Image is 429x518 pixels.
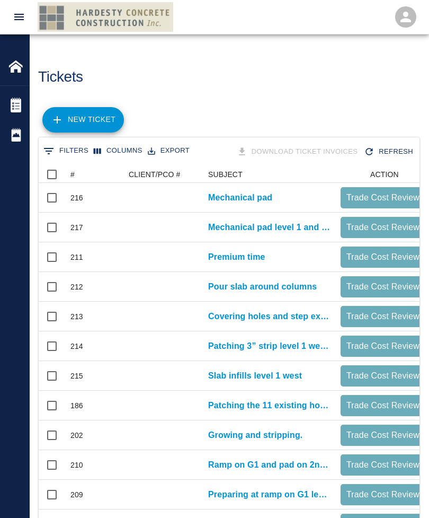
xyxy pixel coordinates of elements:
p: Trade Cost Review [345,429,421,442]
p: Trade Cost Review [345,310,421,323]
div: # [70,166,75,183]
button: Export [145,143,192,159]
div: CLIENT/PCO # [129,166,181,183]
a: Patching 3” strip level 1 west. [208,340,330,353]
p: Trade Cost Review [345,340,421,353]
div: # [65,166,123,183]
p: Trade Cost Review [345,459,421,471]
div: 202 [70,430,83,441]
p: Trade Cost Review [345,399,421,412]
a: Growing and stripping. [208,429,302,442]
div: 213 [70,311,83,322]
div: 186 [70,400,83,411]
a: Mechanical pad level 1 and G2 [208,221,330,234]
p: Trade Cost Review [345,251,421,264]
div: CLIENT/PCO # [123,166,203,183]
button: Refresh [362,143,417,161]
p: Trade Cost Review [345,191,421,204]
a: Covering holes and step extension. [208,310,330,323]
div: 214 [70,341,83,352]
div: 210 [70,460,83,470]
div: SUBJECT [208,166,243,183]
p: Trade Cost Review [345,221,421,234]
a: Pour slab around columns [208,280,317,293]
div: 216 [70,192,83,203]
p: Trade Cost Review [345,488,421,501]
p: Trade Cost Review [345,370,421,382]
button: open drawer [6,4,32,30]
div: Tickets download in groups of 15 [235,143,362,161]
div: Refresh the list [362,143,417,161]
div: 215 [70,371,83,381]
a: NEW TICKET [42,107,124,133]
button: Show filters [41,143,91,160]
div: 209 [70,489,83,500]
div: SUBJECT [203,166,335,183]
a: Patching the 11 existing holes and infill the existing pump hole [208,399,330,412]
a: Ramp on G1 and pad on 2nd floor [208,459,330,471]
a: Slab infills level 1 west [208,370,302,382]
p: Trade Cost Review [345,280,421,293]
div: 212 [70,282,83,292]
a: Mechanical pad [208,191,272,204]
a: Premium time [208,251,265,264]
h1: Tickets [38,68,83,86]
a: Preparing at ramp on G1 level [208,488,330,501]
img: Hardesty Concrete Construction [38,2,173,32]
button: Select columns [91,143,145,159]
div: ACTION [370,166,399,183]
div: 211 [70,252,83,262]
div: 217 [70,222,83,233]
